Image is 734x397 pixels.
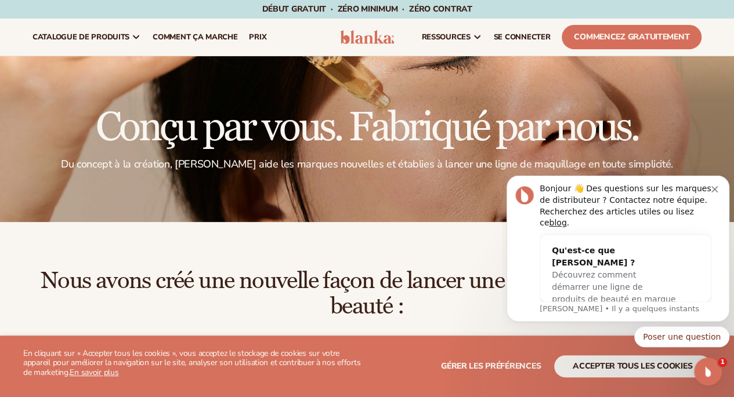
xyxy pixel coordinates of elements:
a: Commencez gratuitement [562,25,702,49]
a: Comment ça marche [147,19,243,56]
iframe: Message de notifications d'interphone [502,150,734,366]
font: ressources [421,32,470,42]
iframe: Chat en direct par interphone [694,358,722,385]
font: Gérer les préférences [441,360,541,371]
a: ressources [415,19,487,56]
font: Nous avons créé une nouvelle façon de lancer une ligne de produits de beauté : [41,267,694,320]
img: logo [340,30,395,44]
font: · [331,3,333,14]
a: prix [243,19,272,56]
font: Commencez gratuitement [574,31,689,42]
a: catalogue de produits [27,19,147,56]
button: Gérer les préférences [441,355,541,377]
font: catalogue de produits [32,32,129,42]
font: 1 [720,358,725,366]
font: prix [249,32,266,42]
font: Début gratuit [262,3,326,14]
font: ZÉRO contrat [409,3,472,14]
font: SE CONNECTER [494,32,551,42]
button: accepter tous les cookies [554,355,711,377]
font: Conçu par vous. Fabriqué par nous. [96,103,638,152]
a: En savoir plus [70,367,118,378]
font: Du concept à la création, [PERSON_NAME] aide les marques nouvelles et établies à lancer une ligne... [61,157,672,171]
font: Comment ça marche [153,32,237,42]
font: ZÉRO minimum [338,3,398,14]
a: SE CONNECTER [488,19,556,56]
font: · [402,3,404,14]
font: En cliquant sur « Accepter tous les cookies », vous acceptez le stockage de cookies sur votre app... [23,348,360,378]
font: accepter tous les cookies [573,360,692,371]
